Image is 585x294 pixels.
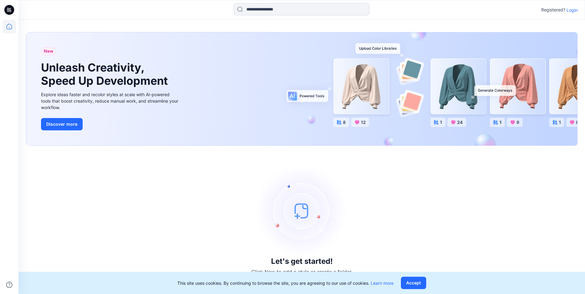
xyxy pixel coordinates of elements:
p: Login [566,7,578,13]
p: Click New to add a style or create a folder. [251,268,352,276]
button: Accept [401,277,426,289]
div: Explore ideas faster and recolor styles at scale with AI-powered tools that boost creativity, red... [41,91,180,111]
a: Learn more [371,280,393,286]
a: Discover more [41,118,180,130]
p: This site uses cookies. By continuing to browse the site, you are agreeing to our use of cookies. [177,280,393,286]
p: Registered? [541,6,565,14]
h3: Let's get started! [271,257,333,266]
img: empty-state-image.svg [256,165,348,257]
button: Discover more [41,118,83,130]
h1: Unleash Creativity, Speed Up Development [41,61,171,88]
span: New [44,47,53,55]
